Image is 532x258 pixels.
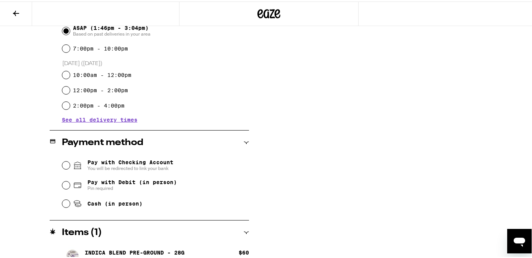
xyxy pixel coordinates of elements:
[87,158,173,170] span: Pay with Checking Account
[73,29,150,36] span: Based on past deliveries in your area
[73,70,131,77] label: 10:00am - 12:00pm
[73,86,128,92] label: 12:00pm - 2:00pm
[62,116,137,121] button: See all delivery times
[62,137,143,146] h2: Payment method
[87,199,142,205] span: Cash (in person)
[62,59,249,66] p: [DATE] ([DATE])
[85,248,184,254] p: Indica Blend Pre-Ground - 28g
[87,184,177,190] span: Pin required
[239,248,249,254] div: $ 60
[73,44,128,50] label: 7:00pm - 10:00pm
[507,227,532,252] iframe: Button to launch messaging window
[73,23,150,36] span: ASAP (1:46pm - 3:04pm)
[87,178,177,184] span: Pay with Debit (in person)
[62,227,102,236] h2: Items ( 1 )
[73,101,125,107] label: 2:00pm - 4:00pm
[87,164,173,170] span: You will be redirected to link your bank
